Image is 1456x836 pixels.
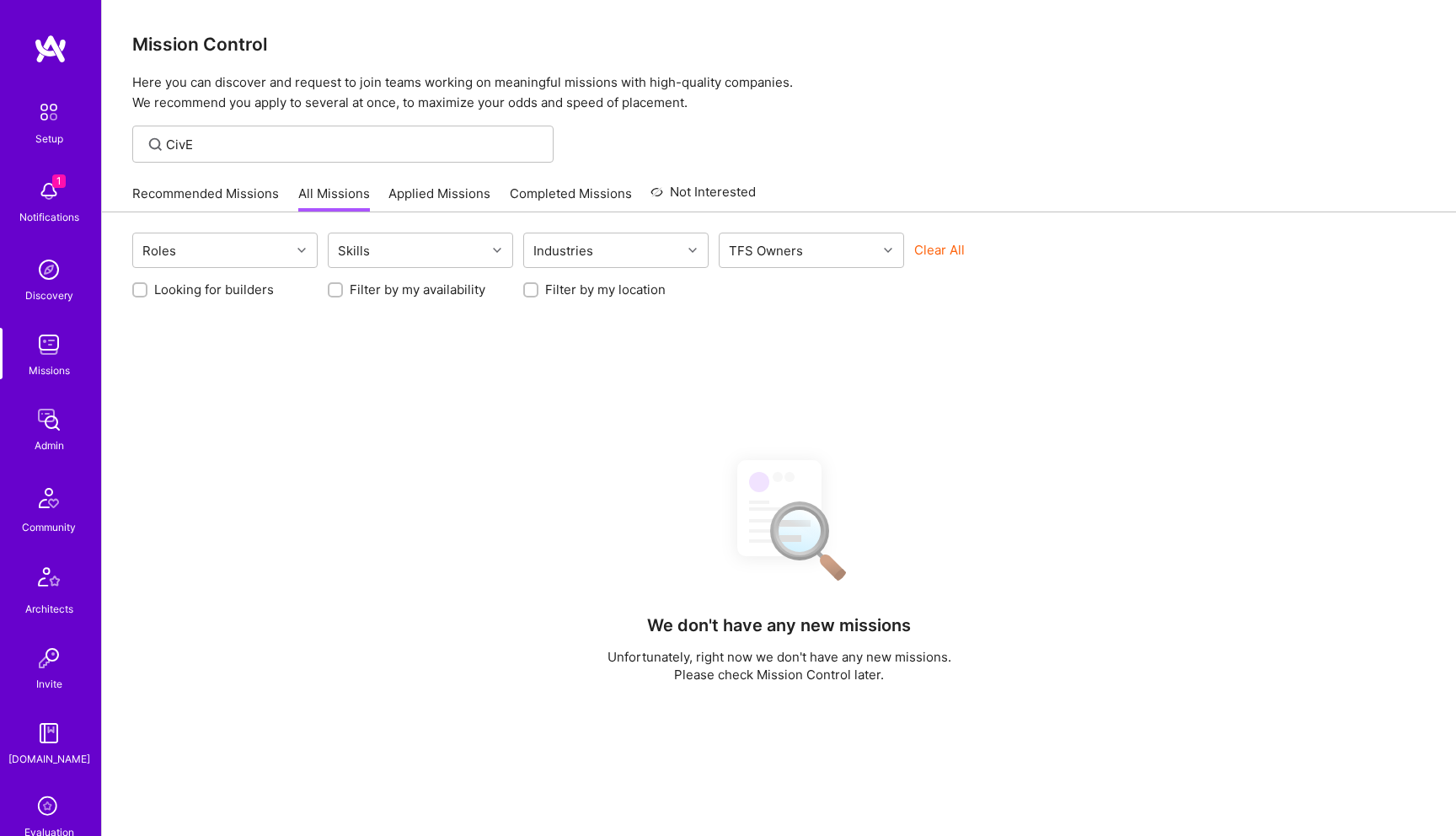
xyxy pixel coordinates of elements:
i: icon Chevron [297,246,306,255]
a: Recommended Missions [132,185,279,212]
div: Setup [35,130,63,147]
img: Architects [29,560,69,600]
div: TFS Owners [725,238,807,263]
img: setup [31,94,67,130]
div: Skills [334,238,374,263]
h4: We don't have any new missions [647,615,911,635]
div: Industries [529,238,597,263]
img: admin teamwork [32,403,66,437]
div: Roles [138,238,180,263]
i: icon Chevron [688,246,697,255]
a: Completed Missions [510,185,632,212]
h3: Mission Control [132,34,1426,55]
input: Find Mission... [166,136,541,153]
img: teamwork [32,328,66,362]
i: icon Chevron [493,246,501,255]
p: Please check Mission Control later. [608,666,951,683]
div: Missions [29,362,70,379]
div: Invite [36,675,62,693]
img: No Results [708,445,851,592]
img: discovery [32,253,66,287]
a: All Missions [298,185,370,212]
img: guide book [32,716,66,750]
span: 1 [52,174,66,188]
a: Not Interested [650,182,756,212]
i: icon SelectionTeam [33,791,65,823]
img: logo [34,34,67,64]
div: Community [22,518,76,536]
p: Unfortunately, right now we don't have any new missions. [608,648,951,666]
i: icon Chevron [884,246,892,255]
label: Looking for builders [154,281,274,298]
img: Community [29,478,69,518]
label: Filter by my location [545,281,666,298]
div: Notifications [19,208,79,226]
div: Discovery [25,287,73,304]
img: bell [32,174,66,208]
img: Invite [32,641,66,675]
a: Applied Missions [388,185,490,212]
div: Architects [25,600,73,618]
p: Here you can discover and request to join teams working on meaningful missions with high-quality ... [132,72,1426,113]
label: Filter by my availability [350,281,485,298]
div: Admin [35,437,64,454]
i: icon SearchGrey [146,135,165,154]
button: Clear All [914,241,965,259]
div: [DOMAIN_NAME] [8,750,90,768]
